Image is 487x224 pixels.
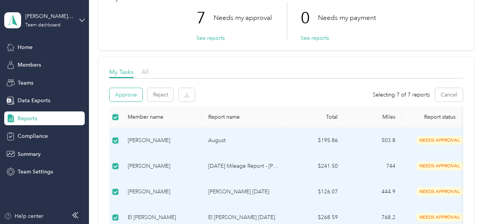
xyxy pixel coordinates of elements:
td: $195.86 [286,128,344,154]
span: needs approval [416,136,464,145]
span: Members [18,61,41,69]
p: August [208,136,280,145]
p: Needs my approval [214,13,272,23]
td: 444.9 [344,179,401,205]
p: 7 [196,2,214,34]
p: [PERSON_NAME] [DATE] [208,188,280,196]
div: Member name [128,114,196,120]
div: Team dashboard [25,23,61,28]
span: All [141,68,149,75]
div: [PERSON_NAME] [128,188,196,196]
td: 503.8 [344,128,401,154]
button: See reports [196,34,225,42]
p: El [PERSON_NAME] [DATE] [208,213,280,222]
span: Team Settings [18,168,53,176]
span: needs approval [416,162,464,170]
button: See reports [301,34,329,42]
span: My Tasks [109,68,133,75]
th: Report name [202,107,286,128]
span: Summary [18,150,41,158]
td: $126.07 [286,179,344,205]
div: [PERSON_NAME] [128,162,196,170]
td: 744 [344,154,401,179]
p: 0 [301,2,318,34]
div: Total [293,114,338,120]
div: [PERSON_NAME] [128,136,196,145]
iframe: Everlance-gr Chat Button Frame [444,181,487,224]
div: Miles [350,114,395,120]
span: needs approval [416,187,464,196]
span: Report status [408,114,472,120]
button: Help center [4,212,43,220]
button: Cancel [435,88,463,101]
span: Teams [18,79,33,87]
button: Approve [110,88,142,101]
div: El [PERSON_NAME] [128,213,196,222]
span: needs approval [416,213,464,222]
span: Home [18,43,33,51]
span: Selecting 7 of 7 reports [373,91,430,99]
p: Needs my payment [318,13,376,23]
div: [PERSON_NAME] Team [25,12,73,20]
button: Reject [148,88,173,101]
span: Data Exports [18,96,50,105]
td: $241.50 [286,154,344,179]
th: Member name [122,107,202,128]
span: Compliance [18,132,48,140]
span: Reports [18,114,37,123]
p: [DATE] Mileage Report - [PERSON_NAME] [208,162,280,170]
